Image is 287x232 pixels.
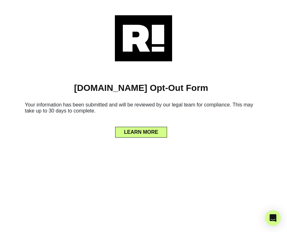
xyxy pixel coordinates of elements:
[115,127,167,138] button: LEARN MORE
[10,83,273,93] h1: [DOMAIN_NAME] Opt-Out Form
[115,15,172,61] img: Retention.com
[10,99,273,119] h6: Your information has been submitted and will be reviewed by our legal team for compliance. This m...
[115,128,167,133] a: LEARN MORE
[265,210,281,226] div: Open Intercom Messenger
